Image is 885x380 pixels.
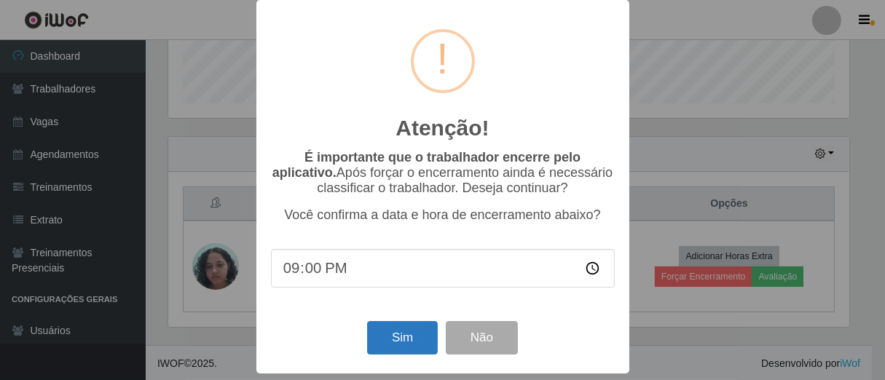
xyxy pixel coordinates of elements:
[396,115,489,141] h2: Atenção!
[272,150,581,180] b: É importante que o trabalhador encerre pelo aplicativo.
[446,321,518,355] button: Não
[271,207,615,223] p: Você confirma a data e hora de encerramento abaixo?
[271,150,615,196] p: Após forçar o encerramento ainda é necessário classificar o trabalhador. Deseja continuar?
[367,321,438,355] button: Sim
